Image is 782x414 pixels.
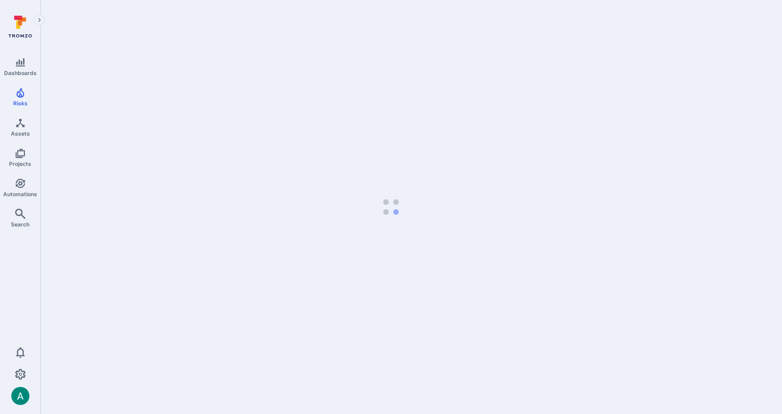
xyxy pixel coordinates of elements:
span: Dashboards [4,70,37,76]
span: Projects [9,160,31,167]
span: Automations [3,191,37,198]
button: Expand navigation menu [34,14,45,25]
div: Arjan Dehar [11,387,29,405]
span: Assets [11,130,30,137]
span: Risks [13,100,28,107]
img: ACg8ocLSa5mPYBaXNx3eFu_EmspyJX0laNWN7cXOFirfQ7srZveEpg=s96-c [11,387,29,405]
span: Search [11,221,29,228]
i: Expand navigation menu [36,16,43,24]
